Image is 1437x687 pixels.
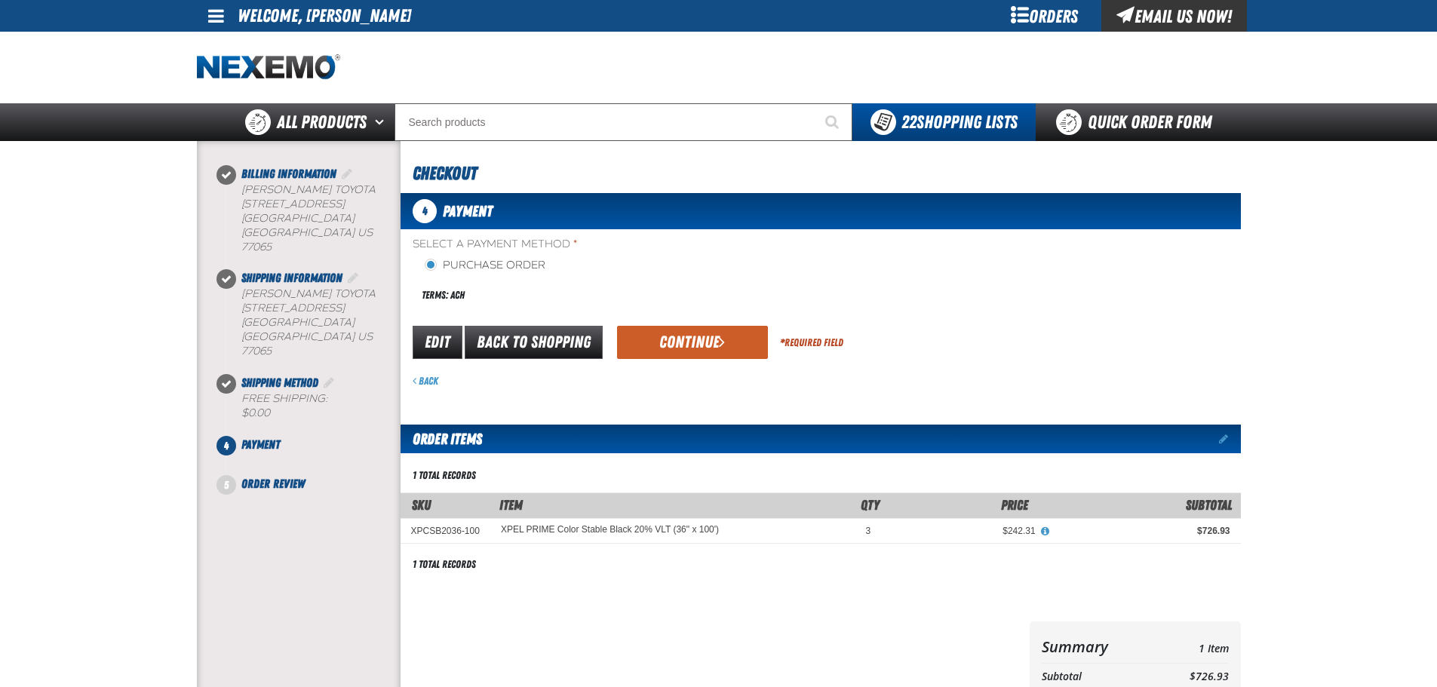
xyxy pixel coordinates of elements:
[413,238,821,252] span: Select a Payment Method
[465,326,603,359] a: Back to Shopping
[413,557,476,572] div: 1 total records
[1186,497,1232,513] span: Subtotal
[1036,103,1240,141] a: Quick Order Form
[241,477,305,491] span: Order Review
[226,374,401,436] li: Shipping Method. Step 3 of 5. Completed
[370,103,395,141] button: Open All Products pages
[197,54,340,81] a: Home
[241,345,272,357] bdo: 77065
[425,259,545,273] label: Purchase Order
[226,475,401,493] li: Order Review. Step 5 of 5. Not Completed
[216,436,236,455] span: 4
[1149,667,1228,687] td: $726.93
[413,279,821,311] div: Terms: ACH
[241,406,270,419] strong: $0.00
[443,202,493,220] span: Payment
[1042,633,1150,660] th: Summary
[401,518,490,543] td: XPCSB2036-100
[1149,633,1228,660] td: 1 Item
[215,165,401,493] nav: Checkout steps. Current step is Payment. Step 4 of 5
[241,183,376,196] span: [PERSON_NAME] Toyota
[413,326,462,359] a: Edit
[413,163,477,184] span: Checkout
[395,103,852,141] input: Search
[241,212,355,225] span: [GEOGRAPHIC_DATA]
[425,259,437,271] input: Purchase Order
[241,302,345,314] span: [STREET_ADDRESS]
[358,330,373,343] span: US
[401,425,482,453] h2: Order Items
[901,112,1018,133] span: Shopping Lists
[358,226,373,239] span: US
[241,167,336,181] span: Billing Information
[241,437,280,452] span: Payment
[861,497,880,513] span: Qty
[226,165,401,269] li: Billing Information. Step 1 of 5. Completed
[345,271,361,285] a: Edit Shipping Information
[241,287,376,300] span: [PERSON_NAME] Toyota
[241,316,355,329] span: [GEOGRAPHIC_DATA]
[901,112,917,133] strong: 22
[241,330,355,343] span: [GEOGRAPHIC_DATA]
[241,271,342,285] span: Shipping Information
[241,198,345,210] span: [STREET_ADDRESS]
[197,54,340,81] img: Nexemo logo
[866,526,871,536] span: 3
[892,525,1035,537] div: $242.31
[1001,497,1028,513] span: Price
[501,525,719,535] : XPEL PRIME Color Stable Black 20% VLT (36" x 100')
[499,497,523,513] span: Item
[780,336,843,350] div: Required Field
[241,241,272,253] bdo: 77065
[815,103,852,141] button: Start Searching
[617,326,768,359] button: Continue
[1036,525,1055,538] button: View All Prices for XPEL PRIME Color Stable Black 20% VLT (36" x 100')
[241,226,355,239] span: [GEOGRAPHIC_DATA]
[1042,667,1150,687] th: Subtotal
[277,109,367,136] span: All Products
[339,167,355,181] a: Edit Billing Information
[412,497,431,513] a: SKU
[1219,434,1241,444] a: Edit items
[413,468,476,483] div: 1 total records
[321,376,336,390] a: Edit Shipping Method
[1057,525,1230,537] div: $726.93
[226,269,401,373] li: Shipping Information. Step 2 of 5. Completed
[226,436,401,475] li: Payment. Step 4 of 5. Not Completed
[413,199,437,223] span: 4
[216,475,236,495] span: 5
[413,375,438,387] a: Back
[852,103,1036,141] button: You have 22 Shopping Lists. Open to view details
[241,392,401,421] div: Free Shipping:
[241,376,318,390] span: Shipping Method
